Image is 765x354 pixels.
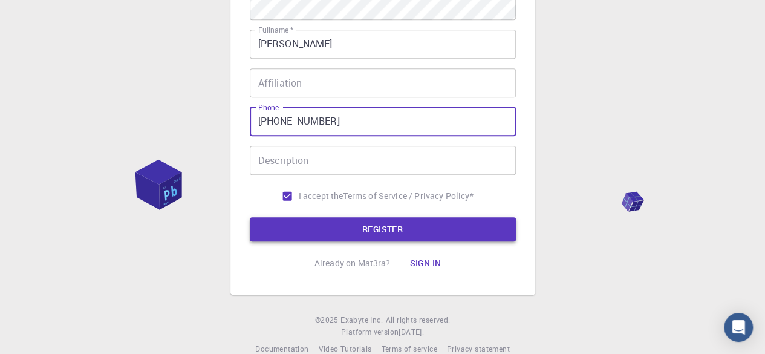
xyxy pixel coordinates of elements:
span: I accept the [299,190,343,202]
div: Open Intercom Messenger [724,313,753,342]
label: Fullname [258,25,293,35]
span: Privacy statement [447,344,510,353]
span: Exabyte Inc. [340,315,383,324]
span: Video Tutorials [318,344,371,353]
p: Terms of Service / Privacy Policy * [343,190,473,202]
label: Phone [258,102,279,113]
a: Terms of Service / Privacy Policy* [343,190,473,202]
a: [DATE]. [399,326,424,338]
span: Platform version [341,326,399,338]
button: Sign in [400,251,451,275]
span: Terms of service [381,344,437,353]
a: Exabyte Inc. [340,314,383,326]
button: REGISTER [250,217,516,241]
span: [DATE] . [399,327,424,336]
p: Already on Mat3ra? [314,257,391,269]
span: © 2025 [315,314,340,326]
span: Documentation [255,344,308,353]
span: All rights reserved. [385,314,450,326]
